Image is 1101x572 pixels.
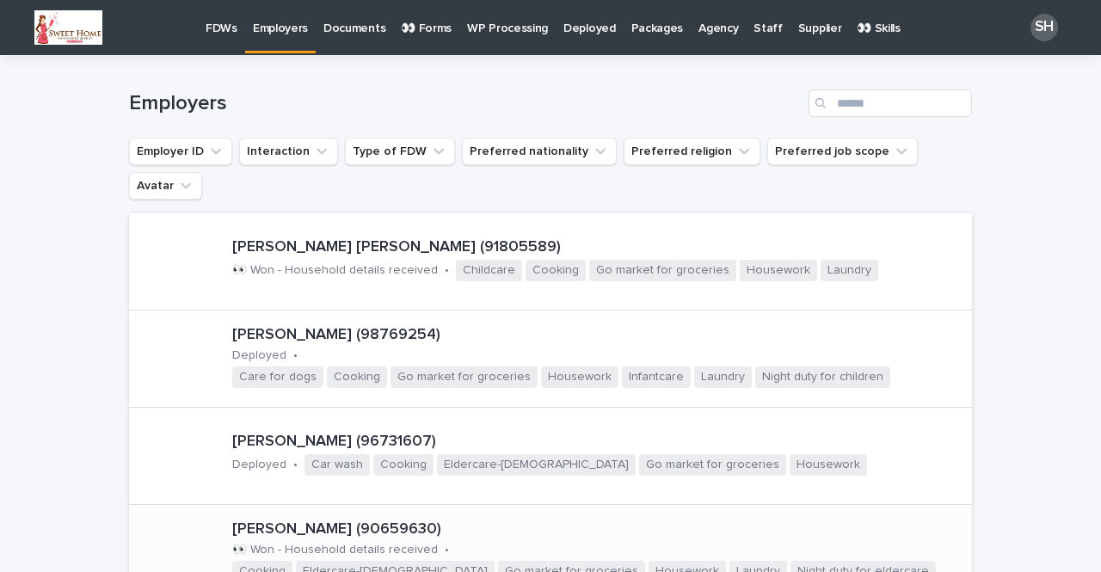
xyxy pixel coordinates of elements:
[293,348,298,363] p: •
[129,138,232,165] button: Employer ID
[232,543,438,557] p: 👀 Won - Household details received
[129,408,972,505] a: [PERSON_NAME] (96731607)Deployed•Car washCookingEldercare-[DEMOGRAPHIC_DATA]Go market for groceri...
[304,454,370,476] span: Car wash
[232,433,965,452] p: [PERSON_NAME] (96731607)
[391,366,538,388] span: Go market for groceries
[767,138,918,165] button: Preferred job scope
[589,260,736,281] span: Go market for groceries
[437,454,636,476] span: Eldercare-[DEMOGRAPHIC_DATA]
[129,311,972,408] a: [PERSON_NAME] (98769254)Deployed•Care for dogsCookingGo market for groceriesHouseworkInfantcareLa...
[239,138,338,165] button: Interaction
[345,138,455,165] button: Type of FDW
[740,260,817,281] span: Housework
[790,454,867,476] span: Housework
[232,458,286,472] p: Deployed
[129,172,202,200] button: Avatar
[293,458,298,472] p: •
[541,366,618,388] span: Housework
[373,454,434,476] span: Cooking
[232,326,965,345] p: [PERSON_NAME] (98769254)
[445,263,449,278] p: •
[327,366,387,388] span: Cooking
[622,366,691,388] span: Infantcare
[232,520,965,539] p: [PERSON_NAME] (90659630)
[755,366,890,388] span: Night duty for children
[1030,14,1058,41] div: SH
[809,89,972,117] input: Search
[624,138,760,165] button: Preferred religion
[129,213,972,311] a: [PERSON_NAME] [PERSON_NAME] (91805589)👀 Won - Household details received•ChildcareCookingGo marke...
[456,260,522,281] span: Childcare
[445,543,449,557] p: •
[34,10,102,45] img: fhIccUguESwYVgHg5RdwPn8sNuPgB4tahCv802vEjhU
[232,348,286,363] p: Deployed
[462,138,617,165] button: Preferred nationality
[694,366,752,388] span: Laundry
[526,260,586,281] span: Cooking
[232,366,323,388] span: Care for dogs
[821,260,878,281] span: Laundry
[129,91,802,116] h1: Employers
[639,454,786,476] span: Go market for groceries
[232,263,438,278] p: 👀 Won - Household details received
[232,238,965,257] p: [PERSON_NAME] [PERSON_NAME] (91805589)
